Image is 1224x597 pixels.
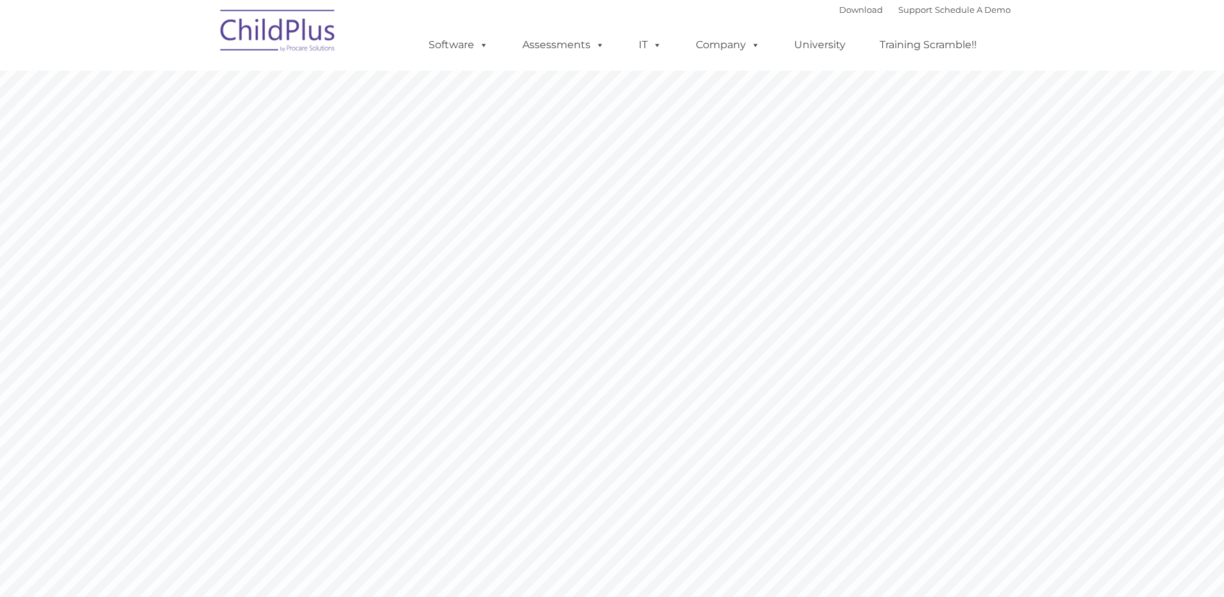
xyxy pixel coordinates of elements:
[214,1,342,65] img: ChildPlus by Procare Solutions
[867,32,989,58] a: Training Scramble!!
[781,32,858,58] a: University
[416,32,501,58] a: Software
[898,4,932,15] a: Support
[935,4,1011,15] a: Schedule A Demo
[839,4,1011,15] font: |
[510,32,617,58] a: Assessments
[626,32,675,58] a: IT
[839,4,883,15] a: Download
[683,32,773,58] a: Company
